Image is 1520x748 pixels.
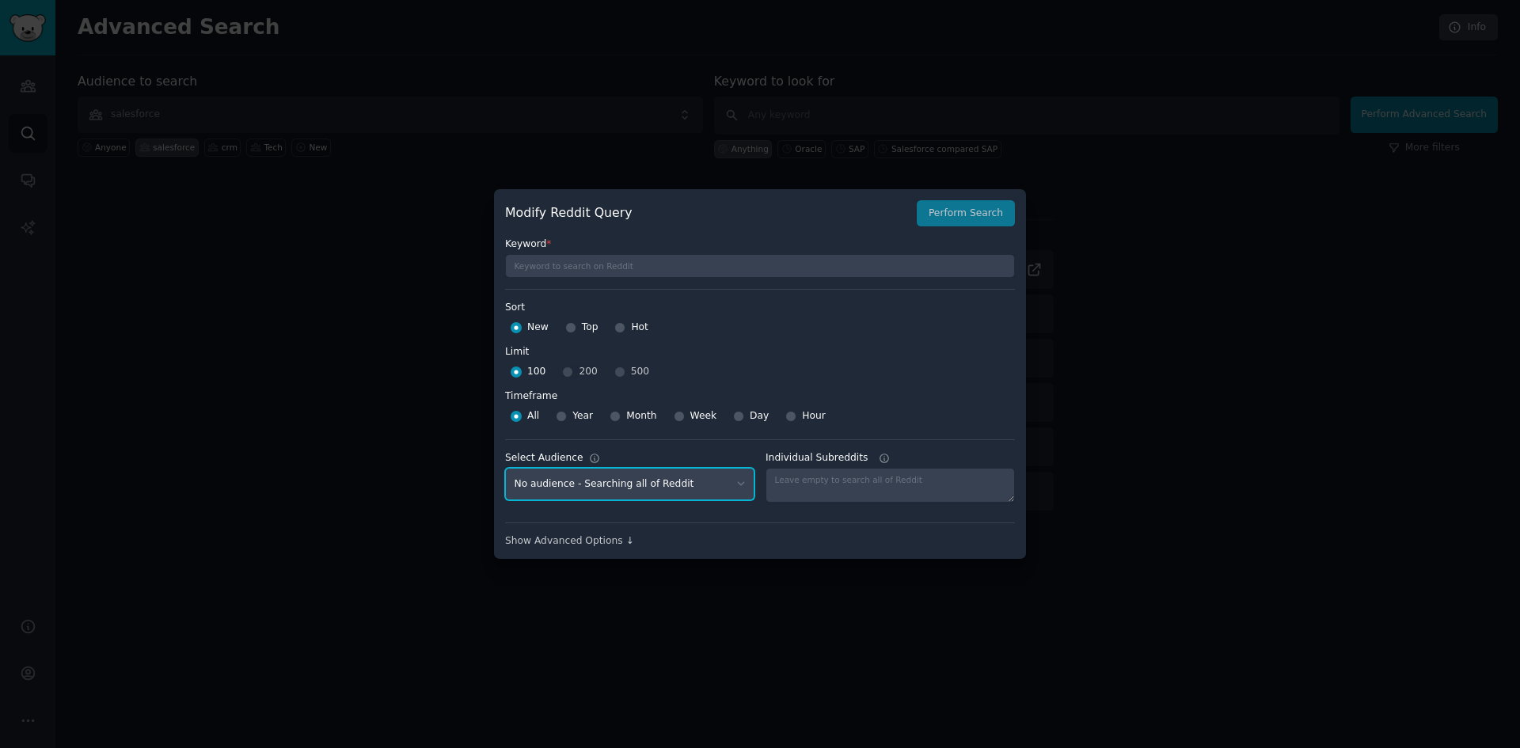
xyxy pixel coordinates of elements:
[505,345,529,359] div: Limit
[631,321,648,335] span: Hot
[527,365,545,379] span: 100
[582,321,598,335] span: Top
[505,237,1015,252] label: Keyword
[690,409,717,423] span: Week
[750,409,769,423] span: Day
[505,254,1015,278] input: Keyword to search on Reddit
[766,451,1015,465] label: Individual Subreddits
[527,409,539,423] span: All
[802,409,826,423] span: Hour
[505,203,908,223] h2: Modify Reddit Query
[527,321,549,335] span: New
[572,409,593,423] span: Year
[505,534,1015,549] div: Show Advanced Options ↓
[505,384,1015,404] label: Timeframe
[505,451,583,465] div: Select Audience
[505,301,1015,315] label: Sort
[626,409,656,423] span: Month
